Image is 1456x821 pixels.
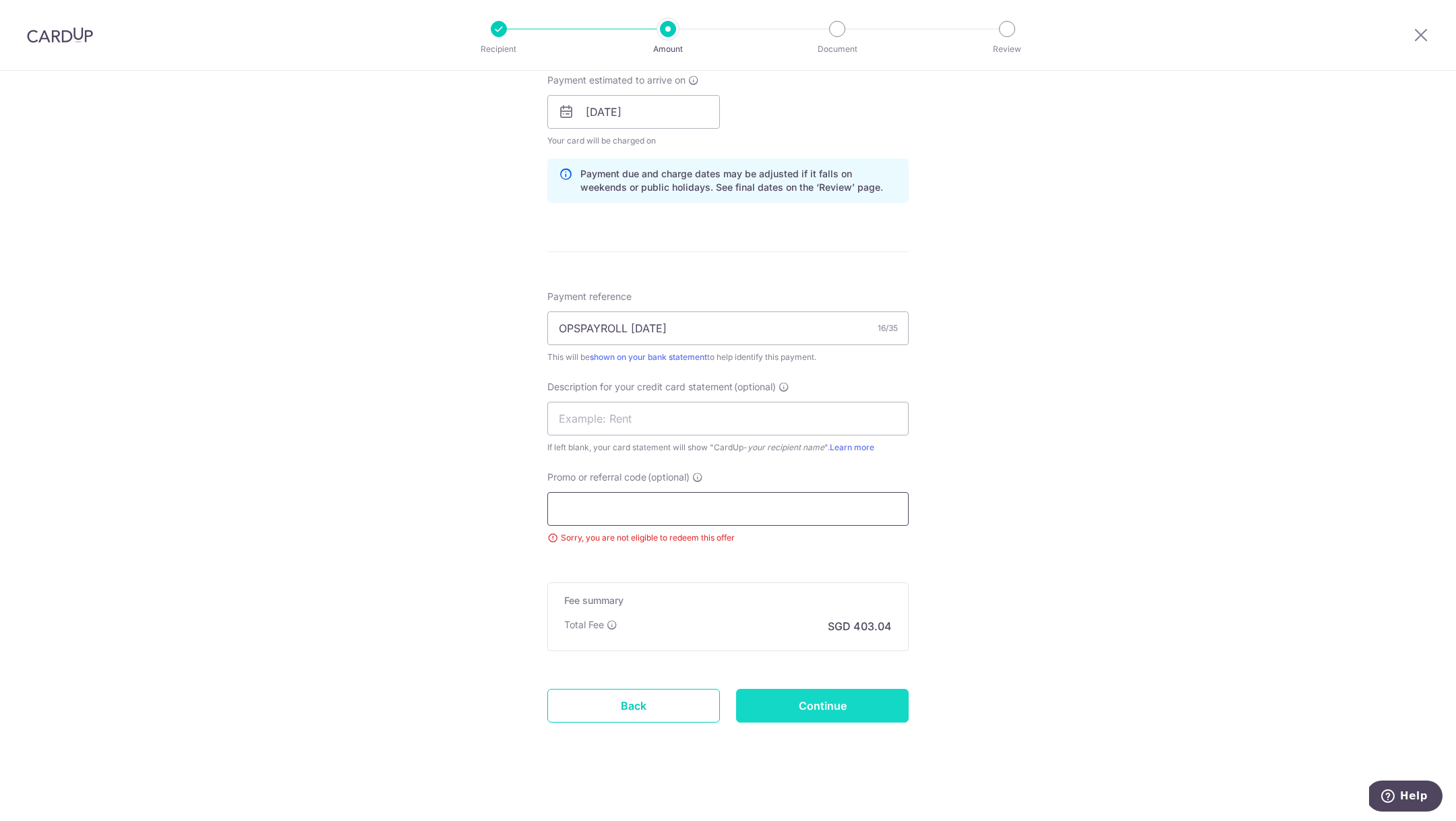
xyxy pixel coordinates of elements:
span: Description for your credit card statement [547,380,733,394]
h5: Fee summary [564,594,892,607]
p: Amount [618,42,718,56]
a: Back [547,689,720,723]
div: 16/35 [878,322,898,335]
p: Review [957,42,1057,56]
img: CardUp [27,27,93,43]
p: Recipient [449,42,549,56]
a: Learn more [830,442,874,452]
input: Example: Rent [547,402,909,435]
input: Continue [736,689,909,723]
input: DD / MM / YYYY [547,95,720,129]
span: (optional) [648,470,690,484]
span: Promo or referral code [547,470,646,484]
p: Document [787,42,887,56]
i: your recipient name [748,442,824,452]
div: Sorry, you are not eligible to redeem this offer [547,531,909,545]
iframe: Opens a widget where you can find more information [1369,781,1443,814]
p: Payment due and charge dates may be adjusted if it falls on weekends or public holidays. See fina... [580,167,897,194]
span: Your card will be charged on [547,134,720,148]
p: SGD 403.04 [828,618,892,634]
span: (optional) [734,380,776,394]
div: If left blank, your card statement will show "CardUp- ". [547,441,909,454]
span: Payment estimated to arrive on [547,73,686,87]
div: This will be to help identify this payment. [547,351,909,364]
a: shown on your bank statement [590,352,707,362]
p: Total Fee [564,618,604,632]
span: Payment reference [547,290,632,303]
